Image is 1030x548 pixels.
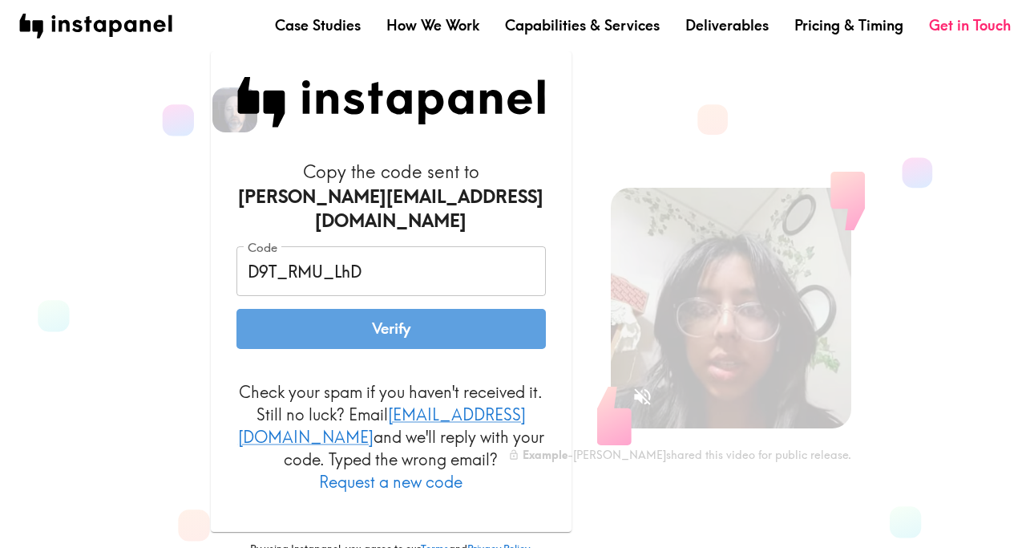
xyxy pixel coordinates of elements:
[275,15,361,35] a: Case Studies
[685,15,769,35] a: Deliverables
[794,15,903,35] a: Pricing & Timing
[236,246,546,296] input: xxx_xxx_xxx
[508,448,851,462] div: - [PERSON_NAME] shared this video for public release.
[212,87,257,132] img: Aaron
[248,239,277,257] label: Code
[236,185,546,234] div: [PERSON_NAME][EMAIL_ADDRESS][DOMAIN_NAME]
[505,15,660,35] a: Capabilities & Services
[236,381,546,493] p: Check your spam if you haven't received it. Still no luck? Email and we'll reply with your code. ...
[236,309,546,349] button: Verify
[19,14,172,39] img: instapanel
[319,471,462,493] button: Request a new code
[236,160,546,233] h6: Copy the code sent to
[238,404,526,447] a: [EMAIL_ADDRESS][DOMAIN_NAME]
[625,380,660,414] button: Sound is off
[236,77,546,128] img: Instapanel
[523,448,568,462] b: Example
[386,15,479,35] a: How We Work
[929,15,1011,35] a: Get in Touch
